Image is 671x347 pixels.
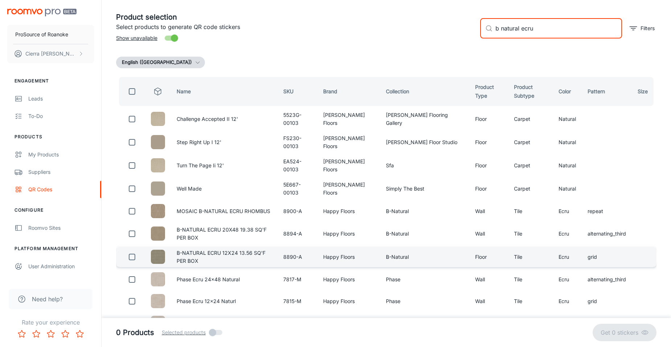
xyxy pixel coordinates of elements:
td: Phase Ecru 24x48 Natural [171,270,278,289]
td: Ecru [553,247,582,267]
div: Leads [28,95,94,103]
td: Natural [553,109,582,129]
td: Floor [469,247,508,267]
p: Filters [641,24,655,32]
h5: 0 Products [116,327,154,338]
td: Step Right Up I 12' [171,132,278,152]
td: Tile [508,270,553,289]
td: Tile [508,314,553,332]
span: Need help? [32,295,63,303]
td: Tile [508,224,553,244]
td: Ecru [553,202,582,221]
th: SKU [277,77,317,106]
button: ProSource of Roanoke [7,25,94,44]
div: To-do [28,112,94,120]
button: Rate 2 star [29,327,44,341]
td: B-NATURAL ECRU 12X24 13.56 SQ'F PER BOX [171,247,278,267]
div: User Administration [28,262,94,270]
td: Phase Ecru 12x24 Naturl [171,314,278,332]
td: [PERSON_NAME] Flooring Gallery [380,109,469,129]
th: Color [553,77,582,106]
td: Ecru [553,270,582,289]
td: Carpet [508,109,553,129]
td: Challenge Accepted II 12' [171,109,278,129]
td: Natural [553,132,582,152]
td: 7815-M [277,292,317,311]
td: Happy Floors [317,292,380,311]
td: Phase [380,270,469,289]
th: Product Type [469,77,508,106]
td: Tile [508,247,553,267]
td: 7815-M [277,314,317,332]
td: [PERSON_NAME] Floors [317,109,380,129]
td: 5523G-00103 [277,109,317,129]
td: Happy Floors [317,202,380,221]
td: Phase [380,314,469,332]
button: Rate 5 star [73,327,87,341]
td: EA524-00103 [277,155,317,176]
td: [PERSON_NAME] Floors [317,132,380,152]
td: Simply The Best [380,179,469,199]
td: Phase [380,292,469,311]
td: B-Natural [380,247,469,267]
td: Floor [469,155,508,176]
p: ProSource of Roanoke [15,30,68,38]
td: Happy Floors [317,314,380,332]
button: Rate 4 star [58,327,73,341]
td: 5E667-00103 [277,179,317,199]
td: grid [582,247,632,267]
td: B-Natural [380,202,469,221]
p: Select products to generate QR code stickers [116,23,474,31]
td: repeat [582,202,632,221]
th: Brand [317,77,380,106]
td: Carpet [508,155,553,176]
td: Wall [469,202,508,221]
td: grid [582,292,632,311]
td: alternating_third [582,270,632,289]
th: Size [632,77,656,106]
p: Cierra [PERSON_NAME] [25,50,77,58]
h5: Product selection [116,12,474,23]
td: Floor [469,314,508,332]
td: [PERSON_NAME] Floor Studio [380,132,469,152]
td: Well Made [171,179,278,199]
div: Roomvo Sites [28,224,94,232]
th: Product Subtype [508,77,553,106]
button: filter [628,23,656,34]
td: Floor [469,132,508,152]
button: Rate 1 star [15,327,29,341]
td: Wall [469,270,508,289]
td: B-Natural [380,224,469,244]
div: QR Codes [28,185,94,193]
td: Floor [469,179,508,199]
td: Ecru [553,224,582,244]
td: Carpet [508,179,553,199]
th: Pattern [582,77,632,106]
td: Tile [508,202,553,221]
span: Show unavailable [116,34,157,42]
td: Natural [553,155,582,176]
td: MOSAIC B-NATURAL ECRU RHOMBUS [171,202,278,221]
td: 8894-A [277,224,317,244]
td: Ecru [553,314,582,332]
p: Rate your experience [6,318,95,327]
td: [PERSON_NAME] Floors [317,179,380,199]
td: Wall [469,292,508,311]
td: Turn The Page Ii 12' [171,155,278,176]
td: Phase Ecru 12x24 Naturl [171,292,278,311]
td: [PERSON_NAME] Floors [317,155,380,176]
input: Search by SKU, brand, collection... [495,18,622,38]
span: Selected products [162,328,206,336]
td: Happy Floors [317,270,380,289]
td: 8900-A [277,202,317,221]
button: Cierra [PERSON_NAME] [7,44,94,63]
button: Rate 3 star [44,327,58,341]
td: alternating_third [582,224,632,244]
th: Collection [380,77,469,106]
td: 8890-A [277,247,317,267]
td: Tile [508,292,553,311]
td: Floor [469,109,508,129]
td: Sfa [380,155,469,176]
td: Natural [553,179,582,199]
td: Happy Floors [317,247,380,267]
